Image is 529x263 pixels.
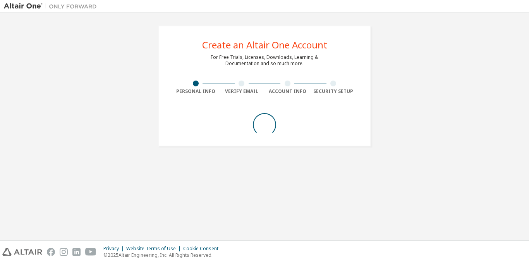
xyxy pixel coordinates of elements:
div: For Free Trials, Licenses, Downloads, Learning & Documentation and so much more. [211,54,318,67]
img: altair_logo.svg [2,248,42,256]
img: linkedin.svg [72,248,81,256]
div: Cookie Consent [183,246,223,252]
div: Security Setup [311,88,357,95]
div: Verify Email [219,88,265,95]
div: Personal Info [173,88,219,95]
div: Account Info [264,88,311,95]
img: youtube.svg [85,248,96,256]
img: facebook.svg [47,248,55,256]
img: instagram.svg [60,248,68,256]
p: © 2025 Altair Engineering, Inc. All Rights Reserved. [103,252,223,258]
div: Create an Altair One Account [202,40,327,50]
div: Website Terms of Use [126,246,183,252]
img: Altair One [4,2,101,10]
div: Privacy [103,246,126,252]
